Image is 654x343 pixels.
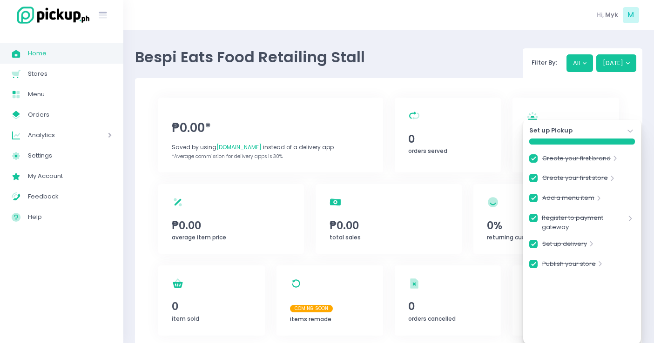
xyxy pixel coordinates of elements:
[172,153,283,160] span: *Average commission for delivery apps is 30%
[330,218,448,233] span: ₱0.00
[316,184,461,254] a: ₱0.00total sales
[216,143,262,151] span: [DOMAIN_NAME]
[28,129,81,141] span: Analytics
[28,211,112,223] span: Help
[487,233,546,241] span: returning customers
[330,233,361,241] span: total sales
[290,305,333,312] span: Coming Soon
[605,10,618,20] span: Myk
[408,298,487,314] span: 0
[172,218,290,233] span: ₱0.00
[529,126,573,135] strong: Set up Pickup
[28,109,112,121] span: Orders
[290,315,331,323] span: items remade
[596,54,637,72] button: [DATE]
[28,170,112,182] span: My Account
[623,7,639,23] span: M
[172,233,226,241] span: average item price
[408,131,487,147] span: 0
[566,54,593,72] button: All
[512,98,619,172] a: 0orders
[28,150,112,162] span: Settings
[172,315,199,323] span: item sold
[542,213,626,231] a: Register to payment gateway
[172,119,369,137] span: ₱0.00*
[597,10,604,20] span: Hi,
[395,98,501,172] a: 0orders served
[473,184,619,254] a: 0%returning customers
[28,68,112,80] span: Stores
[542,259,596,272] a: Publish your store
[542,154,611,166] a: Create your first brand
[28,88,112,100] span: Menu
[172,298,251,314] span: 0
[542,239,587,252] a: Set up delivery
[542,173,608,186] a: Create your first store
[487,218,606,233] span: 0%
[408,315,456,323] span: orders cancelled
[512,265,619,336] a: 0refunded orders
[395,265,501,336] a: 0orders cancelled
[28,191,112,203] span: Feedback
[28,47,112,59] span: Home
[172,143,369,152] div: Saved by using instead of a delivery app
[135,46,365,67] span: Bespi Eats Food Retailing Stall
[158,265,265,336] a: 0item sold
[12,5,91,25] img: logo
[542,193,594,206] a: Add a menu item
[158,184,304,254] a: ₱0.00average item price
[529,58,560,67] span: Filter By:
[408,147,447,155] span: orders served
